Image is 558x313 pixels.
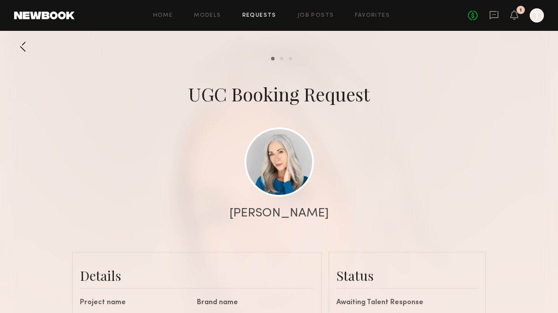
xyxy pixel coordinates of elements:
[194,13,221,19] a: Models
[188,82,370,106] div: UGC Booking Request
[336,267,478,284] div: Status
[355,13,390,19] a: Favorites
[80,267,314,284] div: Details
[520,8,522,13] div: 1
[336,299,478,306] div: Awaiting Talent Response
[153,13,173,19] a: Home
[298,13,334,19] a: Job Posts
[80,299,190,306] div: Project name
[242,13,276,19] a: Requests
[197,299,307,306] div: Brand name
[230,207,329,220] div: [PERSON_NAME]
[530,8,544,22] a: T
